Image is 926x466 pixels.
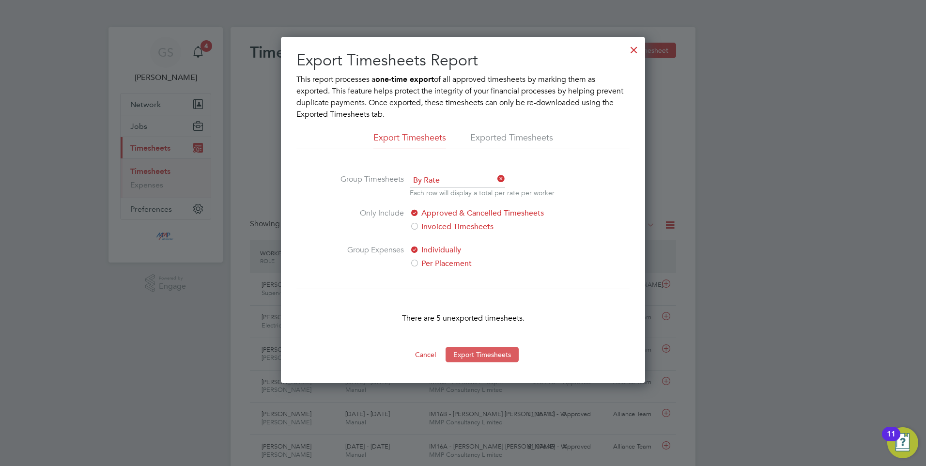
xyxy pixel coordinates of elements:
[410,258,572,269] label: Per Placement
[887,427,918,458] button: Open Resource Center, 11 new notifications
[470,132,553,149] li: Exported Timesheets
[410,244,572,256] label: Individually
[296,50,630,71] h2: Export Timesheets Report
[407,347,444,362] button: Cancel
[331,173,404,196] label: Group Timesheets
[331,207,404,233] label: Only Include
[296,312,630,324] p: There are 5 unexported timesheets.
[410,173,505,188] span: By Rate
[296,74,630,120] p: This report processes a of all approved timesheets by marking them as exported. This feature help...
[331,244,404,269] label: Group Expenses
[375,75,434,84] b: one-time export
[373,132,446,149] li: Export Timesheets
[410,221,572,233] label: Invoiced Timesheets
[410,207,572,219] label: Approved & Cancelled Timesheets
[887,434,895,447] div: 11
[410,188,555,198] p: Each row will display a total per rate per worker
[446,347,519,362] button: Export Timesheets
